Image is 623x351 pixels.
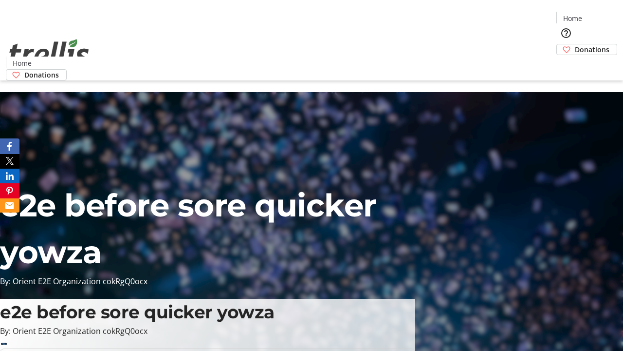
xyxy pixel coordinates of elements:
[563,13,582,23] span: Home
[6,58,37,68] a: Home
[557,13,588,23] a: Home
[6,69,67,80] a: Donations
[6,28,92,77] img: Orient E2E Organization cokRgQ0ocx's Logo
[556,44,617,55] a: Donations
[556,55,576,75] button: Cart
[575,44,609,55] span: Donations
[13,58,32,68] span: Home
[556,23,576,43] button: Help
[24,70,59,80] span: Donations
